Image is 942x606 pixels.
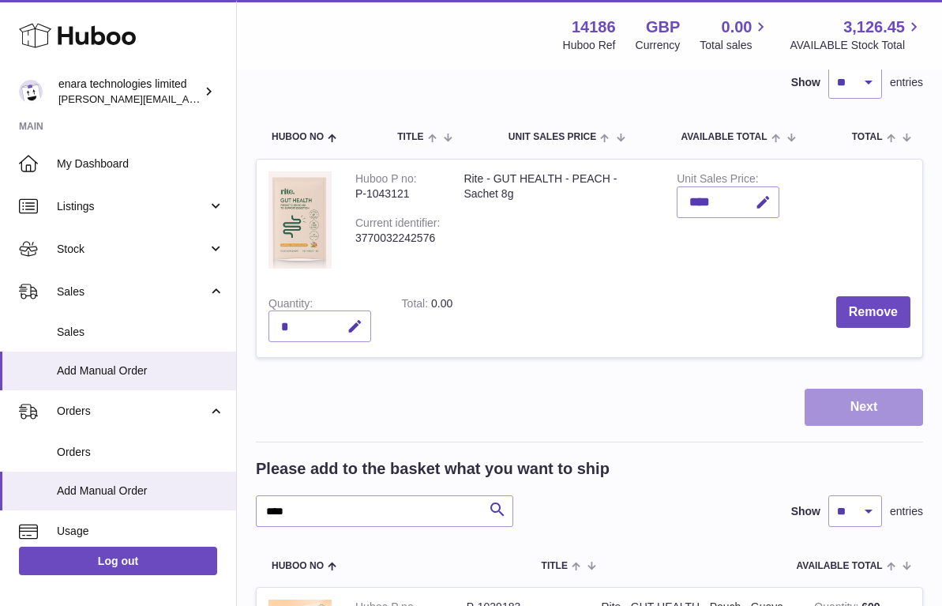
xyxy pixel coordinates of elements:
span: 3,126.45 [843,17,905,38]
td: Rite - GUT HEALTH - PEACH - Sachet 8g [452,160,665,284]
label: Show [791,504,820,519]
span: Unit Sales Price [509,132,596,142]
span: Orders [57,445,224,460]
span: 0.00 [431,297,452,310]
div: enara technologies limited [58,77,201,107]
span: My Dashboard [57,156,224,171]
a: 3,126.45 AVAILABLE Stock Total [790,17,923,53]
a: 0.00 Total sales [700,17,770,53]
span: AVAILABLE Total [681,132,767,142]
span: Title [542,561,568,571]
span: entries [890,75,923,90]
span: AVAILABLE Total [797,561,883,571]
span: Total [852,132,883,142]
h2: Please add to the basket what you want to ship [256,458,610,480]
span: 0.00 [722,17,752,38]
img: Dee@enara.co [19,80,43,104]
div: 3770032242576 [355,231,440,246]
label: Show [791,75,820,90]
img: Rite - GUT HEALTH - PEACH - Sachet 8g [268,171,332,269]
label: Unit Sales Price [677,172,758,189]
a: Log out [19,547,217,575]
span: [PERSON_NAME][EMAIL_ADDRESS][DOMAIN_NAME] [58,92,317,105]
span: Stock [57,242,208,257]
span: Sales [57,284,208,299]
strong: GBP [646,17,680,38]
div: Current identifier [355,216,440,233]
span: Add Manual Order [57,363,224,378]
label: Total [402,297,431,314]
span: AVAILABLE Stock Total [790,38,923,53]
span: Sales [57,325,224,340]
span: Huboo no [272,561,324,571]
div: Currency [636,38,681,53]
div: P-1043121 [355,186,440,201]
span: Listings [57,199,208,214]
div: Huboo Ref [563,38,616,53]
strong: 14186 [572,17,616,38]
span: entries [890,504,923,519]
span: Add Manual Order [57,484,224,499]
span: Usage [57,524,224,539]
button: Remove [836,296,910,329]
span: Huboo no [272,132,324,142]
span: Total sales [700,38,770,53]
div: Huboo P no [355,172,417,189]
button: Next [805,389,923,426]
span: Orders [57,404,208,419]
span: Title [397,132,423,142]
label: Quantity [268,297,313,314]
